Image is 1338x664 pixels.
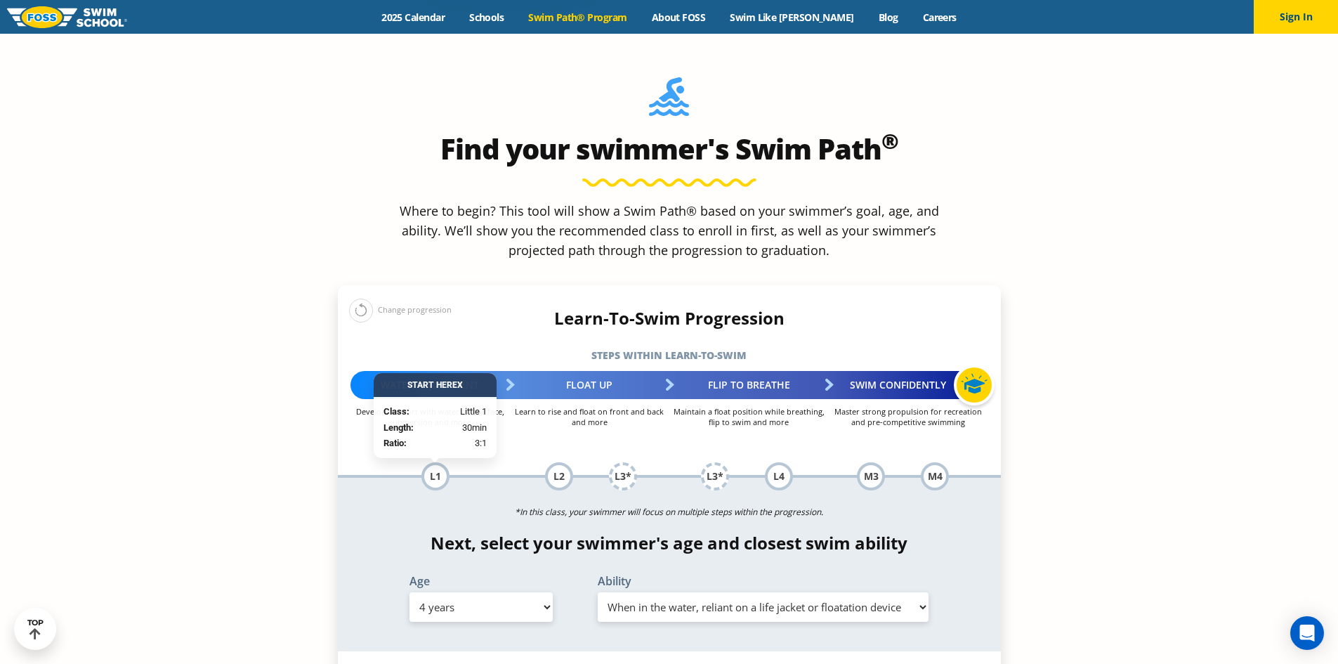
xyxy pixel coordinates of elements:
[516,11,639,24] a: Swim Path® Program
[383,406,409,417] strong: Class:
[409,575,553,587] label: Age
[910,11,969,24] a: Careers
[349,298,452,323] div: Change progression
[27,618,44,640] div: TOP
[383,438,407,448] strong: Ratio:
[598,575,929,587] label: Ability
[421,462,450,490] div: L1
[462,420,487,434] span: 30min
[921,462,949,490] div: M4
[1290,616,1324,650] div: Open Intercom Messenger
[510,371,669,399] div: Float Up
[829,406,988,427] p: Master strong propulsion for recreation and pre-competitive swimming
[649,77,689,125] img: Foss-Location-Swimming-Pool-Person.svg
[639,11,718,24] a: About FOSS
[338,308,1001,328] h4: Learn-To-Swim Progression
[7,6,127,28] img: FOSS Swim School Logo
[338,533,1001,553] h4: Next, select your swimmer's age and closest swim ability
[718,11,867,24] a: Swim Like [PERSON_NAME]
[545,462,573,490] div: L2
[669,371,829,399] div: Flip to Breathe
[350,371,510,399] div: Water Adjustment
[457,11,516,24] a: Schools
[383,422,414,432] strong: Length:
[669,406,829,427] p: Maintain a float position while breathing, flip to swim and more
[457,380,463,390] span: X
[829,371,988,399] div: Swim Confidently
[475,436,487,450] span: 3:1
[369,11,457,24] a: 2025 Calendar
[374,373,497,397] div: Start Here
[857,462,885,490] div: M3
[866,11,910,24] a: Blog
[765,462,793,490] div: L4
[338,502,1001,522] p: *In this class, your swimmer will focus on multiple steps within the progression.
[881,126,898,155] sup: ®
[338,132,1001,166] h2: Find your swimmer's Swim Path
[510,406,669,427] p: Learn to rise and float on front and back and more
[338,346,1001,365] h5: Steps within Learn-to-Swim
[460,405,487,419] span: Little 1
[350,406,510,427] p: Develop comfort with water on the face, submersion and more
[394,201,945,260] p: Where to begin? This tool will show a Swim Path® based on your swimmer’s goal, age, and ability. ...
